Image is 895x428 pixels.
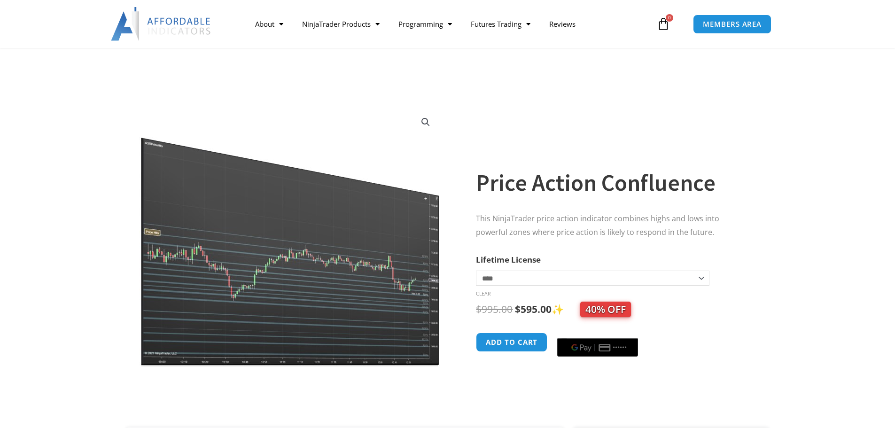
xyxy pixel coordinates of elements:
[111,7,212,41] img: LogoAI | Affordable Indicators – NinjaTrader
[540,13,585,35] a: Reviews
[557,338,638,357] button: Buy with GPay
[246,13,293,35] a: About
[476,333,547,352] button: Add to cart
[555,331,640,332] iframe: Secure payment input frame
[461,13,540,35] a: Futures Trading
[476,254,541,265] label: Lifetime License
[476,166,750,199] h1: Price Action Confluence
[139,107,441,366] img: Price Action Confluence 2
[666,14,673,22] span: 0
[693,15,771,34] a: MEMBERS AREA
[389,13,461,35] a: Programming
[476,303,482,316] span: $
[476,303,513,316] bdi: 995.00
[476,290,490,297] a: Clear options
[417,114,434,131] a: View full-screen image gallery
[246,13,654,35] nav: Menu
[515,303,552,316] bdi: 595.00
[293,13,389,35] a: NinjaTrader Products
[515,303,521,316] span: $
[476,213,719,237] span: This NinjaTrader price action indicator combines highs and lows into powerful zones where price a...
[613,344,627,351] text: ••••••
[703,21,762,28] span: MEMBERS AREA
[643,10,684,38] a: 0
[580,302,631,317] span: 40% OFF
[552,303,631,316] span: ✨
